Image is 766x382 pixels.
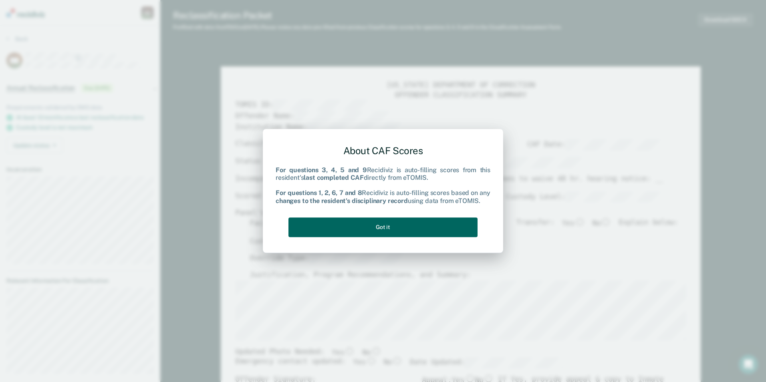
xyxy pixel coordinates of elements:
div: Recidiviz is auto-filling scores from this resident's directly from eTOMIS. Recidiviz is auto-fil... [276,166,490,205]
b: For questions 3, 4, 5 and 9 [276,166,367,174]
b: changes to the resident's disciplinary record [276,197,408,205]
div: About CAF Scores [276,139,490,163]
b: last completed CAF [304,174,363,181]
button: Got it [288,217,478,237]
b: For questions 1, 2, 6, 7 and 8 [276,189,362,197]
